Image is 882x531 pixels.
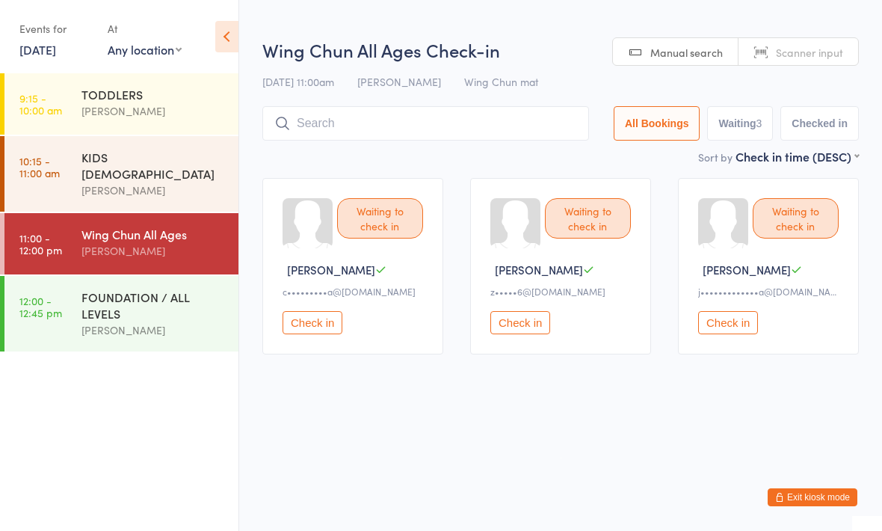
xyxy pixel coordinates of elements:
[81,226,226,242] div: Wing Chun All Ages
[735,148,859,165] div: Check in time (DESC)
[19,232,62,256] time: 11:00 - 12:00 pm
[19,295,62,319] time: 12:00 - 12:45 pm
[4,136,238,212] a: 10:15 -11:00 amKIDS [DEMOGRAPHIC_DATA][PERSON_NAME]
[108,41,182,58] div: Any location
[19,92,62,116] time: 9:15 - 10:00 am
[283,311,342,334] button: Check in
[753,198,839,239] div: Waiting to check in
[464,74,538,89] span: Wing Chun mat
[4,276,238,352] a: 12:00 -12:45 pmFOUNDATION / ALL LEVELS[PERSON_NAME]
[707,106,773,141] button: Waiting3
[287,262,375,277] span: [PERSON_NAME]
[81,149,226,182] div: KIDS [DEMOGRAPHIC_DATA]
[81,322,226,339] div: [PERSON_NAME]
[357,74,441,89] span: [PERSON_NAME]
[495,262,583,277] span: [PERSON_NAME]
[768,488,857,506] button: Exit kiosk mode
[776,45,843,60] span: Scanner input
[81,242,226,260] div: [PERSON_NAME]
[650,45,723,60] span: Manual search
[698,285,843,298] div: j•••••••••••••a@[DOMAIN_NAME]
[81,102,226,120] div: [PERSON_NAME]
[19,41,56,58] a: [DATE]
[4,73,238,135] a: 9:15 -10:00 amTODDLERS[PERSON_NAME]
[545,198,631,239] div: Waiting to check in
[703,262,791,277] span: [PERSON_NAME]
[698,311,758,334] button: Check in
[698,150,733,165] label: Sort by
[614,106,700,141] button: All Bookings
[262,37,859,62] h2: Wing Chun All Ages Check-in
[19,155,60,179] time: 10:15 - 11:00 am
[81,289,226,322] div: FOUNDATION / ALL LEVELS
[337,198,423,239] div: Waiting to check in
[283,285,428,298] div: c•••••••••a@[DOMAIN_NAME]
[780,106,859,141] button: Checked in
[81,182,226,199] div: [PERSON_NAME]
[262,74,334,89] span: [DATE] 11:00am
[262,106,589,141] input: Search
[19,16,93,41] div: Events for
[490,285,635,298] div: z•••••6@[DOMAIN_NAME]
[81,86,226,102] div: TODDLERS
[108,16,182,41] div: At
[4,213,238,274] a: 11:00 -12:00 pmWing Chun All Ages[PERSON_NAME]
[490,311,550,334] button: Check in
[756,117,762,129] div: 3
